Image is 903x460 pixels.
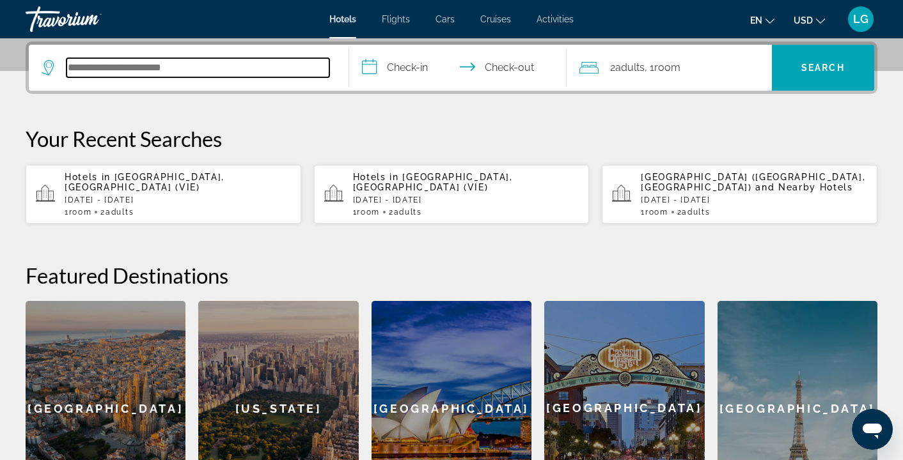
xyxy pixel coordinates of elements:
[436,14,455,24] a: Cars
[645,208,668,217] span: Room
[794,11,825,29] button: Change currency
[349,45,567,91] button: Select check in and out date
[610,59,645,77] span: 2
[100,208,134,217] span: 2
[537,14,574,24] a: Activities
[67,58,329,77] input: Search hotel destination
[567,45,772,91] button: Travelers: 2 adults, 0 children
[615,61,645,73] span: Adults
[480,14,511,24] a: Cruises
[29,45,874,91] div: Search widget
[772,45,874,91] button: Search
[382,14,410,24] a: Flights
[353,172,513,192] span: [GEOGRAPHIC_DATA], [GEOGRAPHIC_DATA] (VIE)
[801,63,845,73] span: Search
[353,195,579,204] p: [DATE] - [DATE]
[389,208,422,217] span: 2
[353,208,380,217] span: 1
[750,11,774,29] button: Change language
[65,172,224,192] span: [GEOGRAPHIC_DATA], [GEOGRAPHIC_DATA] (VIE)
[750,15,762,26] span: en
[357,208,380,217] span: Room
[641,172,865,192] span: [GEOGRAPHIC_DATA] ([GEOGRAPHIC_DATA], [GEOGRAPHIC_DATA])
[394,208,422,217] span: Adults
[26,164,301,224] button: Hotels in [GEOGRAPHIC_DATA], [GEOGRAPHIC_DATA] (VIE)[DATE] - [DATE]1Room2Adults
[602,164,877,224] button: [GEOGRAPHIC_DATA] ([GEOGRAPHIC_DATA], [GEOGRAPHIC_DATA]) and Nearby Hotels[DATE] - [DATE]1Room2Ad...
[641,208,668,217] span: 1
[314,164,590,224] button: Hotels in [GEOGRAPHIC_DATA], [GEOGRAPHIC_DATA] (VIE)[DATE] - [DATE]1Room2Adults
[677,208,711,217] span: 2
[65,172,111,182] span: Hotels in
[844,6,877,33] button: User Menu
[353,172,399,182] span: Hotels in
[26,263,877,288] h2: Featured Destinations
[654,61,680,73] span: Room
[852,409,893,450] iframe: Button to launch messaging window
[65,195,291,204] p: [DATE] - [DATE]
[641,195,867,204] p: [DATE] - [DATE]
[26,3,153,36] a: Travorium
[682,208,710,217] span: Adults
[755,182,853,192] span: and Nearby Hotels
[65,208,91,217] span: 1
[329,14,356,24] a: Hotels
[106,208,134,217] span: Adults
[645,59,680,77] span: , 1
[794,15,813,26] span: USD
[853,13,868,26] span: LG
[26,126,877,151] p: Your Recent Searches
[69,208,92,217] span: Room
